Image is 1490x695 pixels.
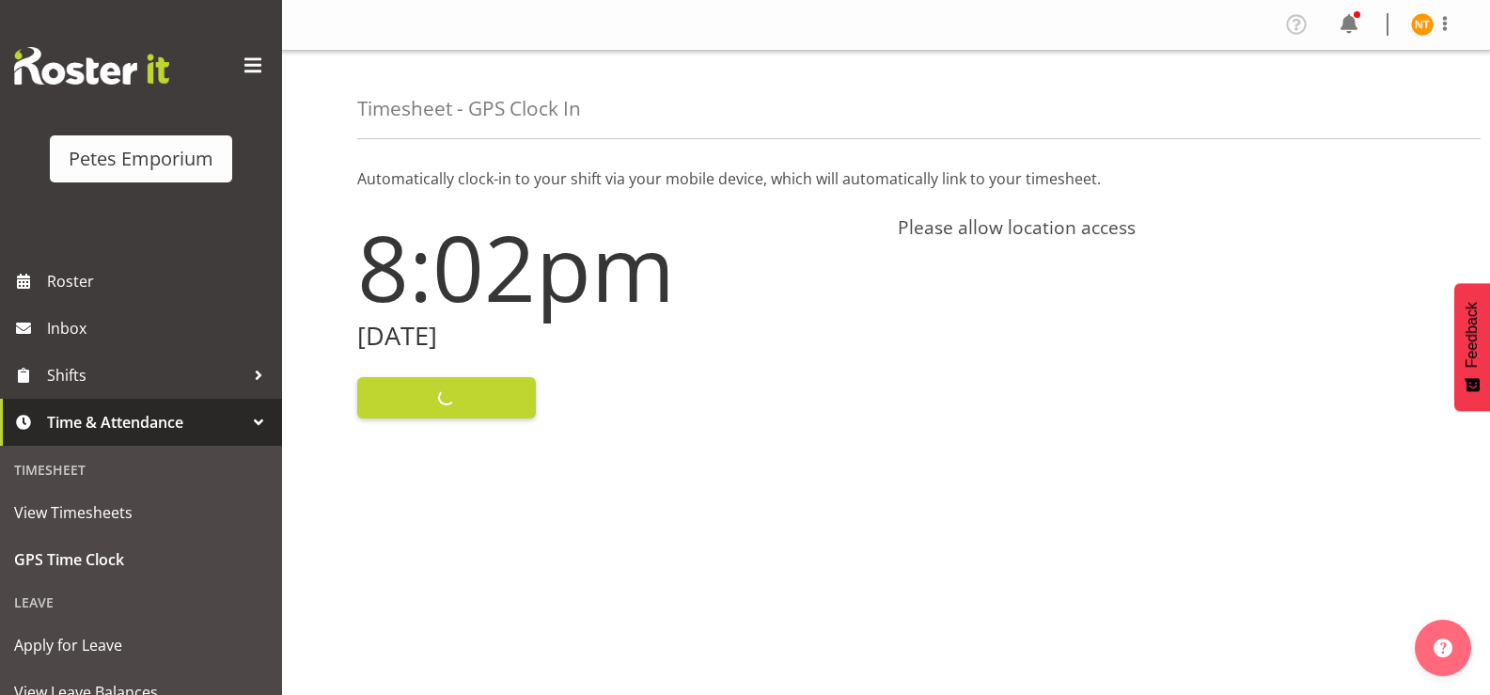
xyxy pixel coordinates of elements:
span: View Timesheets [14,498,268,527]
button: Feedback - Show survey [1454,283,1490,411]
img: nicole-thomson8388.jpg [1411,13,1434,36]
span: Feedback [1464,302,1481,368]
span: Shifts [47,361,244,389]
img: Rosterit website logo [14,47,169,85]
h4: Please allow location access [898,216,1416,239]
h4: Timesheet - GPS Clock In [357,98,581,119]
a: Apply for Leave [5,622,277,669]
span: GPS Time Clock [14,545,268,574]
div: Petes Emporium [69,145,213,173]
div: Leave [5,583,277,622]
img: help-xxl-2.png [1434,639,1452,657]
span: Inbox [47,314,273,342]
div: Timesheet [5,450,277,489]
a: View Timesheets [5,489,277,536]
h2: [DATE] [357,322,875,351]
span: Time & Attendance [47,408,244,436]
a: GPS Time Clock [5,536,277,583]
span: Apply for Leave [14,631,268,659]
span: Roster [47,267,273,295]
p: Automatically clock-in to your shift via your mobile device, which will automatically link to you... [357,167,1415,190]
h1: 8:02pm [357,216,875,318]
